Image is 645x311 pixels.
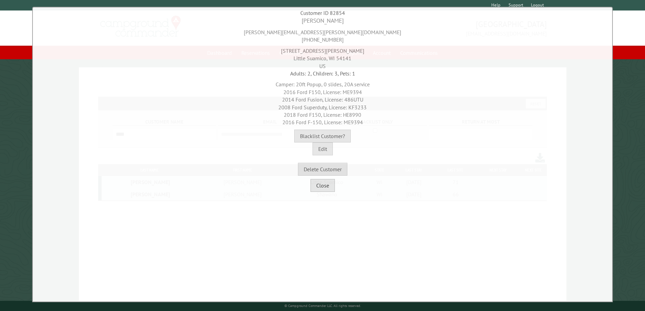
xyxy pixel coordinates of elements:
button: Edit [313,142,333,155]
div: Camper: 20ft Popup, 0 slides, 20A service [35,77,610,126]
span: 2016 Ford F-150, License: ME9394 [282,119,363,126]
button: Blacklist Customer? [294,130,351,142]
span: 2016 Ford F150, License: ME9394 [283,89,362,95]
div: [PERSON_NAME] [35,17,610,25]
div: Customer ID 82854 [35,9,610,17]
span: 2014 Ford Fusion, License: 486UTU [282,96,363,103]
div: [STREET_ADDRESS][PERSON_NAME] Little Suamico, WI 54141 US [35,44,610,70]
button: Close [310,179,335,192]
span: 2018 Ford F150, License: HE8990 [284,111,361,118]
div: Adults: 2, Children: 3, Pets: 1 [35,70,610,77]
div: [PERSON_NAME][EMAIL_ADDRESS][PERSON_NAME][DOMAIN_NAME] [PHONE_NUMBER] [35,25,610,44]
small: © Campground Commander LLC. All rights reserved. [284,304,361,308]
span: 2008 Ford Superduty, License: KF3233 [278,104,367,111]
button: Delete Customer [298,163,347,176]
